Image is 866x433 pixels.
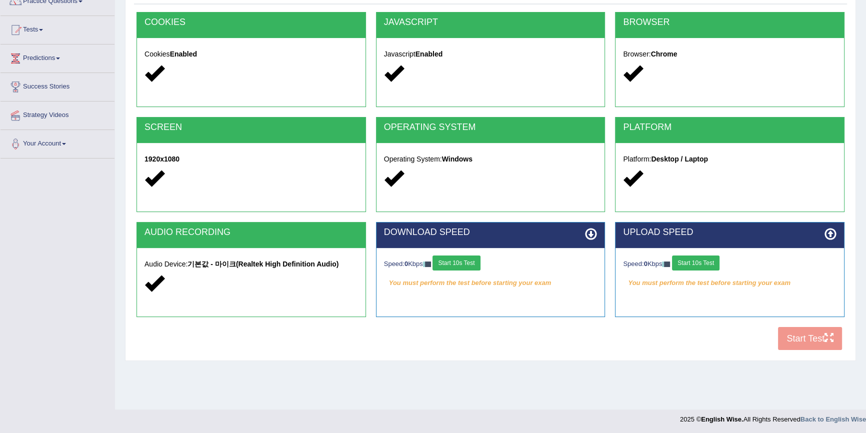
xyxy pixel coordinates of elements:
[432,255,480,270] button: Start 10s Test
[644,260,647,267] strong: 0
[384,227,597,237] h2: DOWNLOAD SPEED
[187,260,338,268] strong: 기본값 - 마이크(Realtek High Definition Audio)
[384,122,597,132] h2: OPERATING SYSTEM
[623,255,836,273] div: Speed: Kbps
[680,409,866,424] div: 2025 © All Rights Reserved
[144,50,358,58] h5: Cookies
[623,155,836,163] h5: Platform:
[384,17,597,27] h2: JAVASCRIPT
[415,50,442,58] strong: Enabled
[623,275,836,290] em: You must perform the test before starting your exam
[662,261,670,267] img: ajax-loader-fb-connection.gif
[651,155,708,163] strong: Desktop / Laptop
[144,122,358,132] h2: SCREEN
[423,261,431,267] img: ajax-loader-fb-connection.gif
[0,44,114,69] a: Predictions
[651,50,677,58] strong: Chrome
[623,227,836,237] h2: UPLOAD SPEED
[0,16,114,41] a: Tests
[404,260,408,267] strong: 0
[0,101,114,126] a: Strategy Videos
[384,275,597,290] em: You must perform the test before starting your exam
[384,155,597,163] h5: Operating System:
[170,50,197,58] strong: Enabled
[144,17,358,27] h2: COOKIES
[144,227,358,237] h2: AUDIO RECORDING
[672,255,719,270] button: Start 10s Test
[442,155,472,163] strong: Windows
[701,415,743,423] strong: English Wise.
[623,17,836,27] h2: BROWSER
[384,50,597,58] h5: Javascript
[800,415,866,423] a: Back to English Wise
[144,155,179,163] strong: 1920x1080
[384,255,597,273] div: Speed: Kbps
[0,73,114,98] a: Success Stories
[0,130,114,155] a: Your Account
[144,260,358,268] h5: Audio Device:
[623,122,836,132] h2: PLATFORM
[623,50,836,58] h5: Browser:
